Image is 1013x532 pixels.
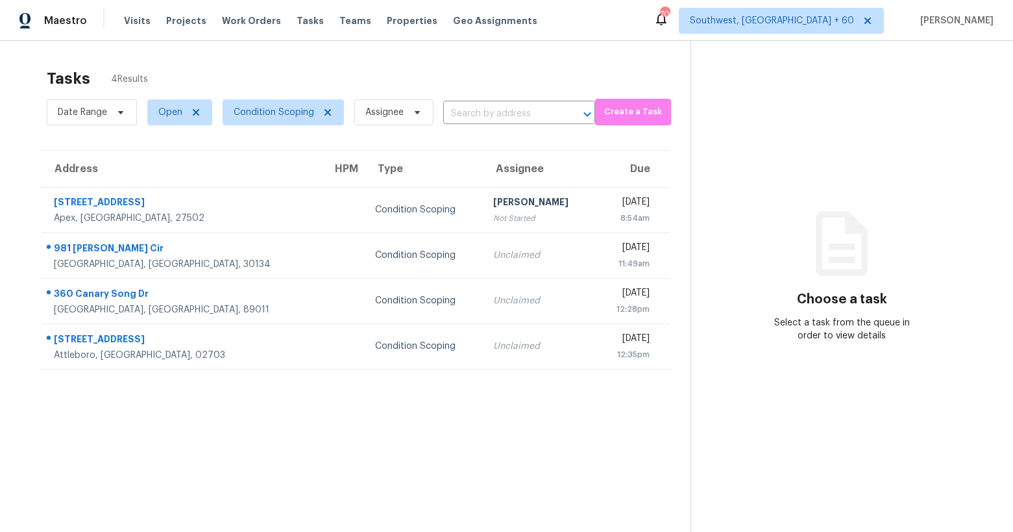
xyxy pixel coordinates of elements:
[443,104,559,124] input: Search by address
[54,242,311,258] div: 981 [PERSON_NAME] Cir
[595,151,670,187] th: Due
[375,294,473,307] div: Condition Scoping
[605,332,650,348] div: [DATE]
[605,241,650,257] div: [DATE]
[124,14,151,27] span: Visits
[483,151,595,187] th: Assignee
[605,212,650,225] div: 8:54am
[605,303,650,316] div: 12:28pm
[58,106,107,119] span: Date Range
[605,348,650,361] div: 12:35pm
[234,106,314,119] span: Condition Scoping
[166,14,206,27] span: Projects
[365,106,404,119] span: Assignee
[595,99,671,125] button: Create a Task
[493,196,585,212] div: [PERSON_NAME]
[605,196,650,212] div: [DATE]
[54,333,311,349] div: [STREET_ADDRESS]
[375,340,473,353] div: Condition Scoping
[54,212,311,225] div: Apex, [GEOGRAPHIC_DATA], 27502
[158,106,182,119] span: Open
[54,303,311,316] div: [GEOGRAPHIC_DATA], [GEOGRAPHIC_DATA], 89011
[54,258,311,271] div: [GEOGRAPHIC_DATA], [GEOGRAPHIC_DATA], 30134
[605,286,650,303] div: [DATE]
[766,316,917,342] div: Select a task from the queue in order to view details
[915,14,994,27] span: [PERSON_NAME]
[365,151,483,187] th: Type
[54,287,311,303] div: 360 Canary Song Dr
[375,249,473,262] div: Condition Scoping
[222,14,281,27] span: Work Orders
[605,257,650,270] div: 11:49am
[339,14,371,27] span: Teams
[54,196,311,212] div: [STREET_ADDRESS]
[54,349,311,362] div: Attleboro, [GEOGRAPHIC_DATA], 02703
[660,8,669,21] div: 700
[42,151,322,187] th: Address
[322,151,365,187] th: HPM
[47,72,90,85] h2: Tasks
[578,105,596,123] button: Open
[297,16,324,25] span: Tasks
[690,14,854,27] span: Southwest, [GEOGRAPHIC_DATA] + 60
[387,14,437,27] span: Properties
[493,212,585,225] div: Not Started
[797,293,887,306] h3: Choose a task
[453,14,537,27] span: Geo Assignments
[375,203,473,216] div: Condition Scoping
[602,105,665,120] span: Create a Task
[493,294,585,307] div: Unclaimed
[493,340,585,353] div: Unclaimed
[111,73,148,86] span: 4 Results
[44,14,87,27] span: Maestro
[493,249,585,262] div: Unclaimed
